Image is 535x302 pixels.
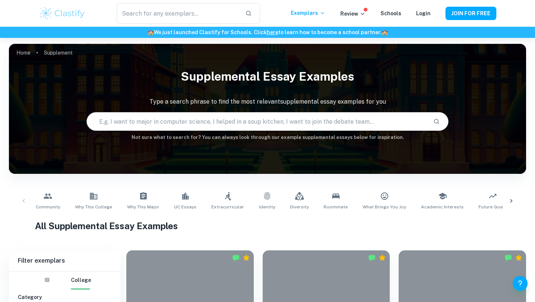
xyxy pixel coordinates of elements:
[515,254,522,262] div: Premium
[416,10,431,16] a: Login
[39,6,86,21] img: Clastify logo
[38,272,56,289] button: IB
[259,204,275,210] span: Identity
[324,204,348,210] span: Roommate
[35,219,500,233] h1: All Supplemental Essay Examples
[382,29,388,35] span: 🏫
[9,134,526,141] h6: Not sure what to search for? You can always look through our example supplemental essays below fo...
[9,65,526,88] h1: Supplemental Essay Examples
[87,111,427,132] input: E.g. I want to major in computer science, I helped in a soup kitchen, I want to join the debate t...
[430,115,443,128] button: Search
[421,204,464,210] span: Academic Interests
[363,204,406,210] span: What Brings You Joy
[71,272,91,289] button: College
[379,254,386,262] div: Premium
[75,204,112,210] span: Why This College
[243,254,250,262] div: Premium
[211,204,244,210] span: Extracurricular
[18,293,111,301] h6: Category
[479,204,507,210] span: Future Goals
[1,28,534,36] h6: We just launched Clastify for Schools. Click to learn how to become a school partner.
[290,204,309,210] span: Diversity
[232,254,240,262] img: Marked
[9,250,120,271] h6: Filter exemplars
[445,7,496,20] button: JOIN FOR FREE
[380,10,401,16] a: Schools
[368,254,376,262] img: Marked
[267,29,278,35] a: here
[36,204,60,210] span: Community
[38,272,91,289] div: Filter type choice
[147,29,154,35] span: 🏫
[117,3,239,24] input: Search for any exemplars...
[16,48,30,58] a: Home
[505,254,512,262] img: Marked
[174,204,197,210] span: UC Essays
[9,97,526,106] p: Type a search phrase to find the most relevant supplemental essay examples for you
[340,10,366,18] p: Review
[513,276,528,291] button: Help and Feedback
[44,49,73,57] p: Supplement
[127,204,159,210] span: Why This Major
[291,9,325,17] p: Exemplars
